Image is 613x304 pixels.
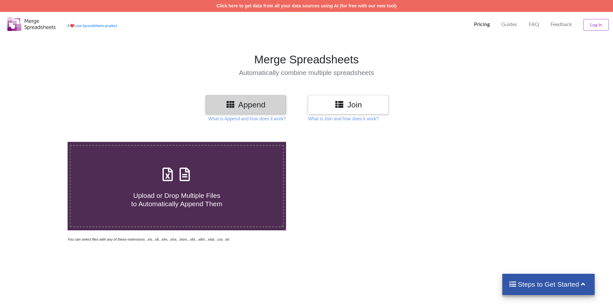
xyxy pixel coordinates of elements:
span: Feedback [551,22,572,27]
a: AheartLove Spreadsheets product [67,23,117,28]
p: FAQ [529,21,539,28]
i: You can select files with any of these extensions: .xls, .xlt, .xlm, .xlsx, .xlsm, .xltx, .xltm, ... [68,237,229,241]
p: What is Join and how does it work? [308,115,378,122]
button: Log In [583,19,609,31]
p: What is Append and how does it work? [208,115,286,122]
p: Pricing [474,21,490,28]
h4: Steps to Get Started [509,280,588,288]
h3: Append [210,100,281,109]
span: Upload or Drop Multiple Files to Automatically Append Them [131,192,222,207]
h3: Join [313,100,384,109]
span: heart [70,23,74,28]
img: Logo.png [7,17,56,31]
a: Click here to get data from all your data sources using AI (for free with our new tool) [217,3,397,8]
p: Guides [501,21,517,28]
